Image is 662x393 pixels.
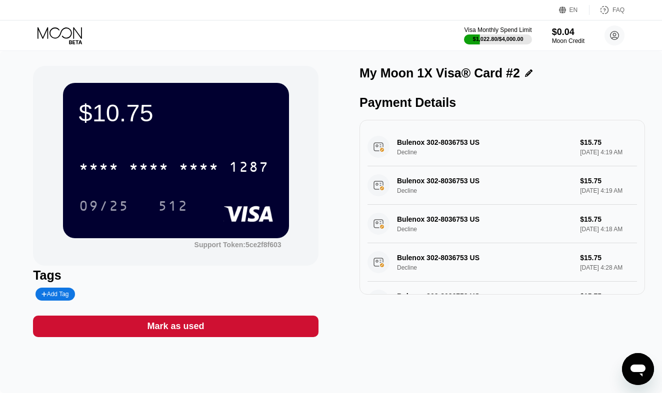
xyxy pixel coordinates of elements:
iframe: Button to launch messaging window [622,353,654,385]
div: Tags [33,268,318,283]
div: EN [559,5,589,15]
div: Visa Monthly Spend Limit [464,26,531,33]
div: Payment Details [359,95,645,110]
div: $10.75 [79,99,273,127]
div: Visa Monthly Spend Limit$1,022.80/$4,000.00 [464,26,531,44]
div: 09/25 [71,193,136,218]
div: 09/25 [79,199,129,215]
div: Support Token:5ce2f8f603 [194,241,281,249]
div: Add Tag [35,288,74,301]
div: 512 [158,199,188,215]
div: Add Tag [41,291,68,298]
div: $1,022.80 / $4,000.00 [473,36,523,42]
div: Support Token: 5ce2f8f603 [194,241,281,249]
div: FAQ [589,5,624,15]
div: Mark as used [33,316,318,337]
div: $0.04 [552,27,584,37]
div: My Moon 1X Visa® Card #2 [359,66,520,80]
div: FAQ [612,6,624,13]
div: $0.04Moon Credit [552,27,584,44]
div: Moon Credit [552,37,584,44]
div: 1287 [229,160,269,176]
div: 512 [150,193,195,218]
div: EN [569,6,578,13]
div: Mark as used [147,321,204,332]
